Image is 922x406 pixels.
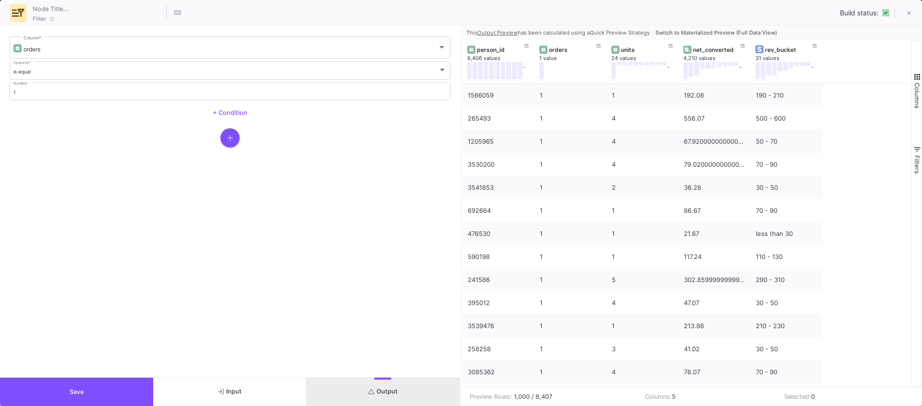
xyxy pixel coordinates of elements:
td: Selected: [777,387,916,406]
div: 190 - 210 [756,84,817,107]
div: . [740,62,741,79]
div: 67.92000000000002 [684,130,745,153]
div: 500 - 600 [756,107,817,130]
div: 3530200 [468,153,529,176]
div: 692664 [468,199,529,222]
div: 50 - 70 [756,130,817,153]
span: Filter [33,15,46,23]
div: 1 [540,176,601,199]
img: READY [882,9,889,16]
span: Save [70,388,84,395]
div: 1566059 [468,84,529,107]
div: 556.07 [684,107,745,130]
td: Columns: [638,387,777,406]
div: 1 [612,84,673,107]
button: Input [153,378,306,406]
div: 70 - 90 [756,361,817,383]
div: 47.07 [684,292,745,314]
div: 1 [540,361,601,383]
div: 1 [540,315,601,337]
div: 1 [540,292,601,314]
div: 79.02000000000001 [684,153,745,176]
b: 5 [672,393,676,400]
div: 8,406 values [467,55,539,62]
div: 4,210 values [683,55,755,62]
a: Quick Preview Strategy [590,29,650,36]
div: Preview Rows: [470,392,512,401]
div: 1 [540,153,601,176]
img: row-advanced-ui.svg [12,7,24,19]
div: 302.85999999999996 [684,269,745,291]
div: 1 [540,222,601,245]
span: Build status: [840,9,878,17]
div: 110 - 130 [756,246,817,268]
div: 4 [612,153,673,176]
div: orders [549,46,596,53]
div: 1 [540,130,601,153]
span: is equal [13,69,31,74]
div: 70 - 90 [756,153,817,176]
div: 30 - 50 [756,176,817,199]
div: 4 [612,130,673,153]
div: 1 [612,246,673,268]
span: Switch to Materialized Preview (Full Data View) [655,29,777,36]
div: 590198 [468,246,529,268]
span: orders [24,46,40,53]
div: 117.24 [684,246,745,268]
div: 241586 [468,269,529,291]
div: 290 - 310 [756,269,817,291]
button: + Condition [205,106,255,120]
div: 3085362 [468,361,529,383]
div: 1 [540,338,601,360]
div: 1 [540,246,601,268]
div: 3541853 [468,176,529,199]
div: 258258 [468,338,529,360]
div: 4 [612,107,673,130]
button: Output [306,378,460,406]
div: . [523,62,525,79]
div: 1 [540,199,601,222]
b: / 8,407 [532,392,552,401]
div: 1 [612,222,673,245]
div: 78.07 [684,361,745,383]
div: 1 value [539,55,611,62]
div: 1 [612,199,673,222]
div: 86.67 [684,199,745,222]
div: 30 - 50 [756,338,817,360]
span: Filters [913,155,921,174]
div: units [621,46,668,53]
div: 5 [612,269,673,291]
div: 395012 [468,292,529,314]
div: 3539476 [468,315,529,337]
div: . [812,62,813,79]
div: 36.28 [684,176,745,199]
div: 31 values [755,55,827,62]
input: Node Title... [30,2,165,14]
div: 1 [612,315,673,337]
div: 4 [612,361,673,383]
div: 265493 [468,107,529,130]
div: 1 [540,107,601,130]
div: 3 [612,338,673,360]
div: 476530 [468,222,529,245]
div: . [667,62,669,79]
div: This has been calculated using a [466,29,652,37]
div: 213.86 [684,315,745,337]
button: Switch to Materialized Preview (Full Data View) [654,25,779,40]
div: 210 - 230 [756,315,817,337]
div: 70 - 90 [756,199,817,222]
b: 0 [811,393,815,400]
span: + Condition [213,109,247,116]
div: 30 - 50 [756,292,817,314]
div: 21.67 [684,222,745,245]
span: Input [218,388,242,395]
u: Output Preview [477,29,518,36]
span: Output [368,388,398,395]
button: Hotkeys List [168,3,187,23]
div: 2 [612,176,673,199]
b: 1,000 [514,392,530,401]
div: person_id [477,46,524,53]
div: 1205965 [468,130,529,153]
span: Columns [913,83,921,109]
div: net_converted [693,46,740,53]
